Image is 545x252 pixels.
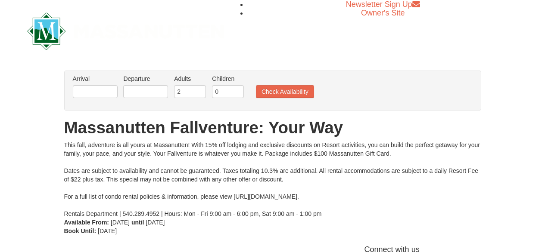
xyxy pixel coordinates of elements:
label: Arrival [73,74,118,83]
a: Massanutten Resort [27,20,224,40]
strong: Book Until: [64,227,97,234]
label: Departure [123,74,168,83]
span: [DATE] [146,219,165,226]
button: Check Availability [256,85,314,98]
a: Owner's Site [361,9,405,17]
strong: until [131,219,144,226]
img: Massanutten Resort Logo [27,12,224,50]
label: Adults [174,74,206,83]
h1: Massanutten Fallventure: Your Way [64,119,481,136]
span: [DATE] [98,227,117,234]
strong: Available From: [64,219,109,226]
span: [DATE] [111,219,130,226]
label: Children [212,74,244,83]
div: This fall, adventure is all yours at Massanutten! With 15% off lodging and exclusive discounts on... [64,141,481,218]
